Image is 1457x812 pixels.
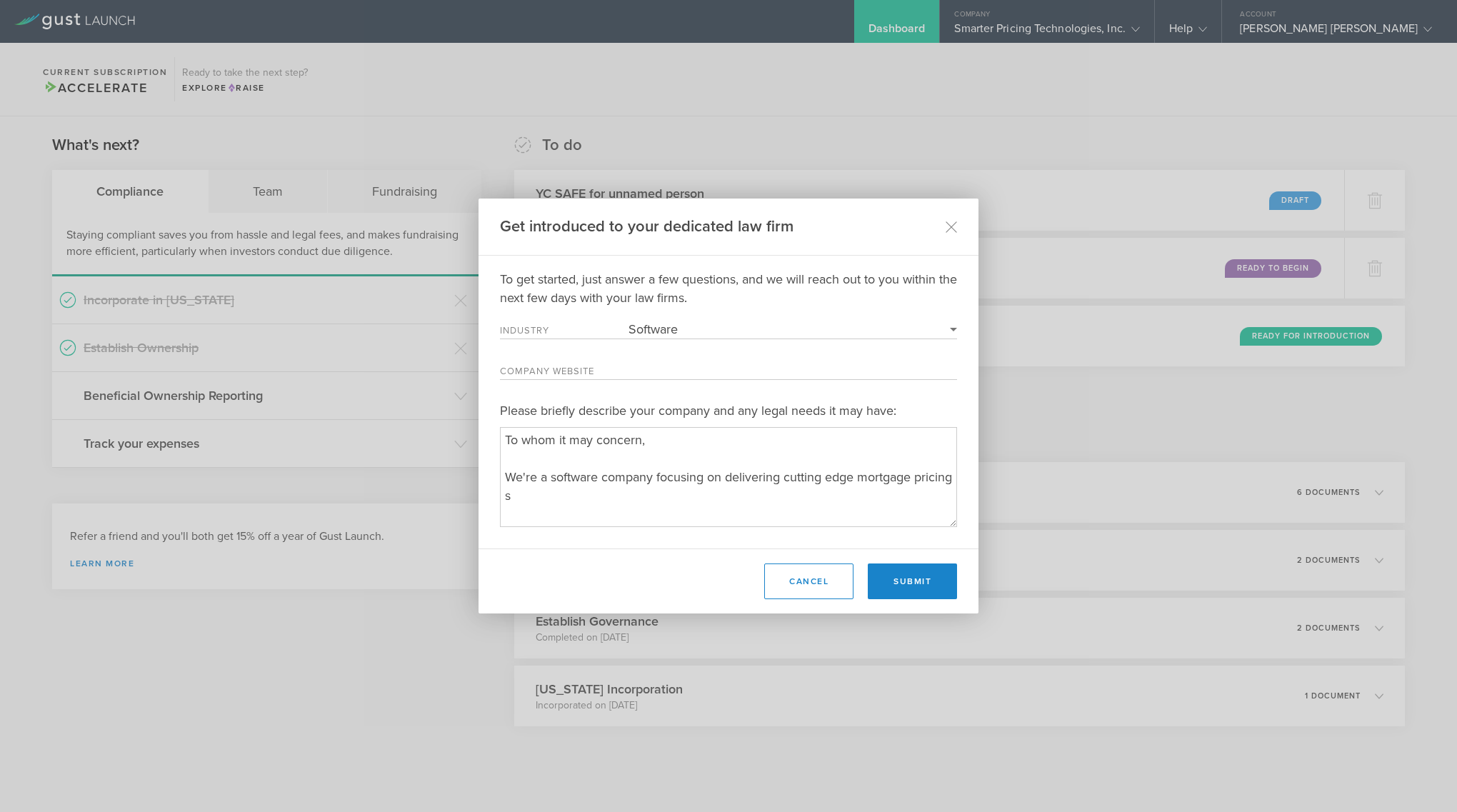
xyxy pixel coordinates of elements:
[500,401,957,420] label: Please briefly describe your company and any legal needs it may have:
[764,563,853,599] button: Cancel
[868,563,957,599] button: Submit
[500,270,957,307] p: To get started, just answer a few questions, and we will reach out to you within the next few day...
[500,326,629,339] label: Industry
[500,216,793,237] h2: Get introduced to your dedicated law firm
[500,367,629,379] label: Company Website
